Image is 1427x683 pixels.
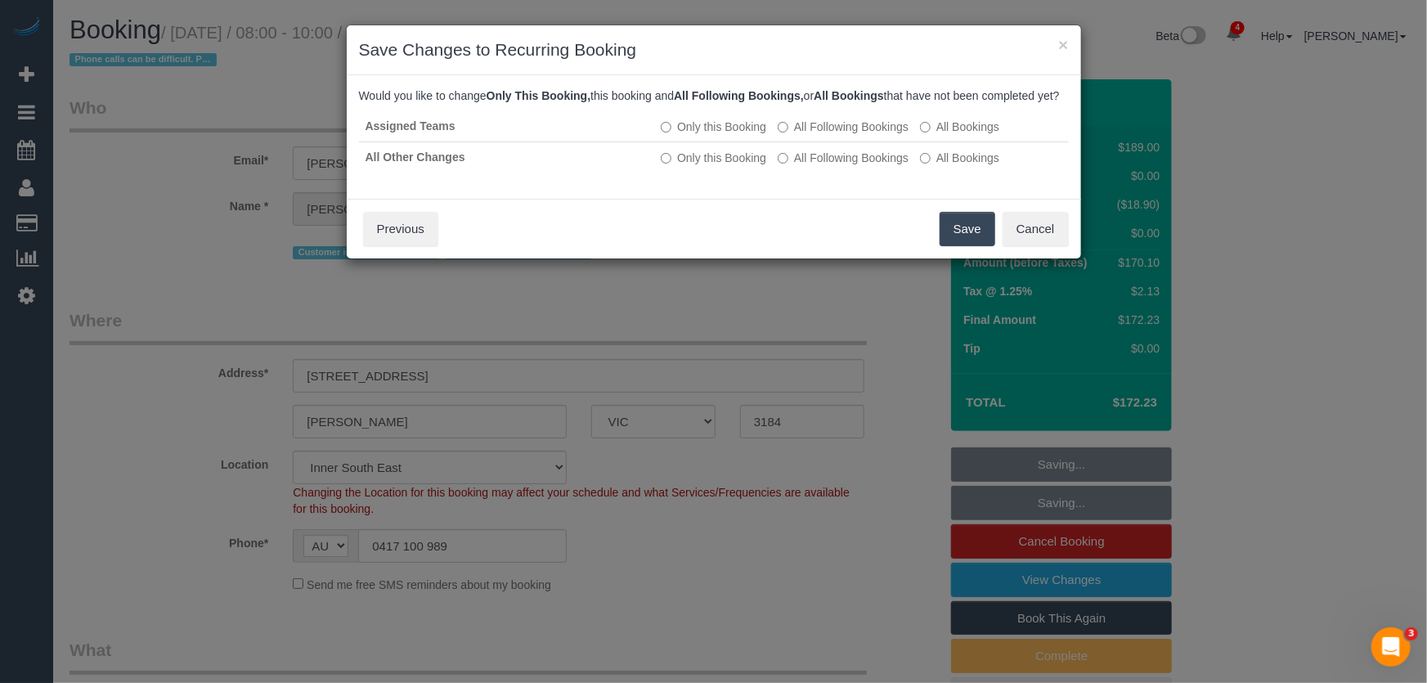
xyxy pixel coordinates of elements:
button: Cancel [1003,212,1069,246]
label: All other bookings in the series will remain the same. [661,119,766,135]
strong: Assigned Teams [366,119,455,133]
span: 3 [1405,627,1418,640]
h3: Save Changes to Recurring Booking [359,38,1069,62]
p: Would you like to change this booking and or that have not been completed yet? [359,88,1069,104]
label: All other bookings in the series will remain the same. [661,150,766,166]
input: All Bookings [920,153,931,164]
strong: All Other Changes [366,151,465,164]
b: All Bookings [814,89,884,102]
b: All Following Bookings, [674,89,804,102]
button: Save [940,212,995,246]
input: All Following Bookings [778,153,788,164]
label: This and all the bookings after it will be changed. [778,150,909,166]
b: Only This Booking, [487,89,591,102]
button: × [1058,36,1068,53]
label: This and all the bookings after it will be changed. [778,119,909,135]
input: Only this Booking [661,153,671,164]
button: Previous [363,212,438,246]
label: All bookings that have not been completed yet will be changed. [920,119,999,135]
input: Only this Booking [661,122,671,133]
input: All Following Bookings [778,122,788,133]
iframe: Intercom live chat [1371,627,1411,667]
input: All Bookings [920,122,931,133]
label: All bookings that have not been completed yet will be changed. [920,150,999,166]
